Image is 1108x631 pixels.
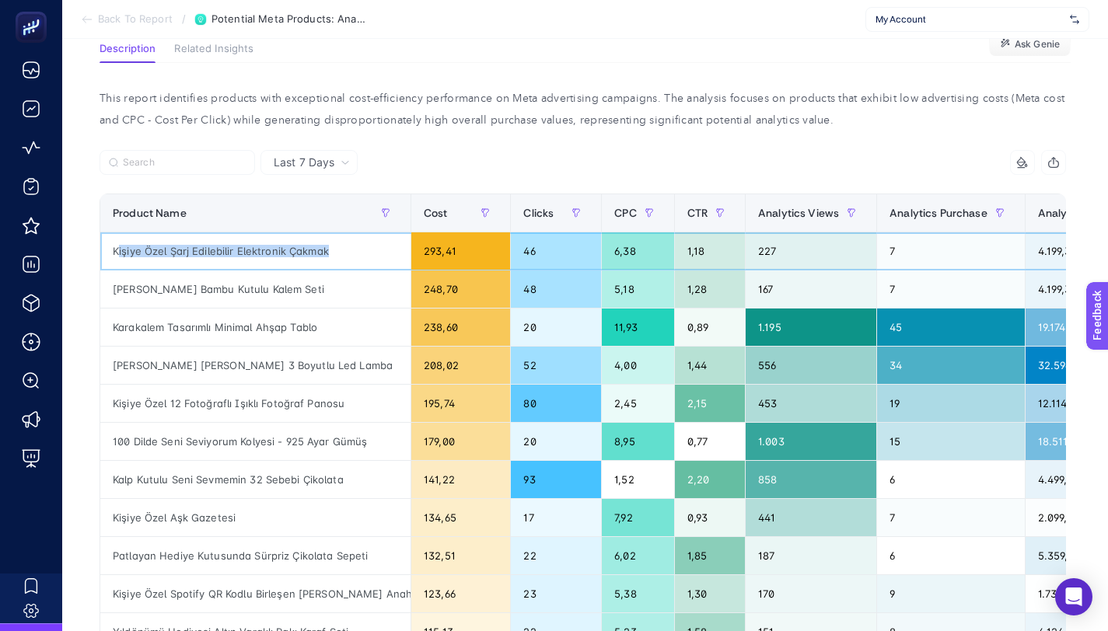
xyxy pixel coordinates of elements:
span: Back To Report [98,13,173,26]
span: CPC [614,207,636,219]
div: 238,60 [411,309,510,346]
span: Potential Meta Products: Analytics Review [211,13,367,26]
span: Analytics Views [758,207,839,219]
div: 7 [877,232,1025,270]
div: 100 Dilde Seni Seviyorum Kolyesi - 925 Ayar Gümüş [100,423,411,460]
div: 167 [746,270,876,308]
div: 293,41 [411,232,510,270]
div: 556 [746,347,876,384]
span: CTR [687,207,708,219]
div: 195,74 [411,385,510,422]
div: 1,30 [675,575,745,612]
div: 1.003 [746,423,876,460]
div: 93 [511,461,601,498]
div: 46 [511,232,601,270]
div: 6 [877,537,1025,574]
div: 45 [877,309,1025,346]
div: 15 [877,423,1025,460]
div: 34 [877,347,1025,384]
input: Search [123,157,246,169]
span: Last 7 Days [274,155,334,170]
span: Related Insights [174,43,253,55]
div: Kişiye Özel 12 Fotoğraflı Işıklı Fotoğraf Panosu [100,385,411,422]
div: 20 [511,423,601,460]
div: 6,38 [602,232,673,270]
div: This report identifies products with exceptional cost-efficiency performance on Meta advertising ... [87,88,1078,131]
div: 227 [746,232,876,270]
div: 52 [511,347,601,384]
div: 8,95 [602,423,673,460]
div: 179,00 [411,423,510,460]
div: 134,65 [411,499,510,536]
div: 1,18 [675,232,745,270]
div: 208,02 [411,347,510,384]
button: Related Insights [174,43,253,63]
div: 2,20 [675,461,745,498]
span: Clicks [523,207,554,219]
div: 132,51 [411,537,510,574]
div: 7,92 [602,499,673,536]
div: Patlayan Hediye Kutusunda Sürpriz Çikolata Sepeti [100,537,411,574]
div: 5,38 [602,575,673,612]
button: Ask Genie [989,32,1071,57]
div: 11,93 [602,309,673,346]
div: 22 [511,537,601,574]
div: 0,89 [675,309,745,346]
span: Analytics Purchase [890,207,987,219]
button: Description [100,43,156,63]
span: Ask Genie [1015,38,1060,51]
span: / [182,12,186,25]
div: 4,00 [602,347,673,384]
div: 48 [511,270,601,308]
span: My Account [876,13,1064,26]
div: 1.195 [746,309,876,346]
div: Kalp Kutulu Seni Sevmemin 32 Sebebi Çikolata [100,461,411,498]
div: Kişiye Özel Aşk Gazetesi [100,499,411,536]
div: 19 [877,385,1025,422]
div: 858 [746,461,876,498]
div: 17 [511,499,601,536]
div: 441 [746,499,876,536]
div: Kişiye Özel Spotify QR Kodlu Birleşen [PERSON_NAME] Anahtarlık [100,575,411,612]
div: 0,93 [675,499,745,536]
div: 248,70 [411,270,510,308]
div: 170 [746,575,876,612]
div: [PERSON_NAME] Bambu Kutulu Kalem Seti [100,270,411,308]
div: 5,18 [602,270,673,308]
span: Product Name [113,207,187,219]
span: Cost [424,207,448,219]
div: 7 [877,499,1025,536]
span: Description [100,43,156,55]
div: 7 [877,270,1025,308]
div: 187 [746,537,876,574]
div: Open Intercom Messenger [1055,578,1092,615]
div: Karakalem Tasarımlı Minimal Ahşap Tablo [100,309,411,346]
div: 2,15 [675,385,745,422]
div: 6 [877,461,1025,498]
div: [PERSON_NAME] [PERSON_NAME] 3 Boyutlu Led Lamba [100,347,411,384]
div: 20 [511,309,601,346]
div: 2,45 [602,385,673,422]
div: 6,02 [602,537,673,574]
div: 23 [511,575,601,612]
div: 453 [746,385,876,422]
div: 1,28 [675,270,745,308]
div: 1,52 [602,461,673,498]
div: 0,77 [675,423,745,460]
div: 1,44 [675,347,745,384]
span: Feedback [9,5,59,17]
div: 9 [877,575,1025,612]
div: 141,22 [411,461,510,498]
div: 80 [511,385,601,422]
div: 1,85 [675,537,745,574]
img: svg%3e [1070,12,1079,27]
div: Kişiye Özel Şarj Edilebilir Elektronik Çakmak [100,232,411,270]
div: 123,66 [411,575,510,612]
